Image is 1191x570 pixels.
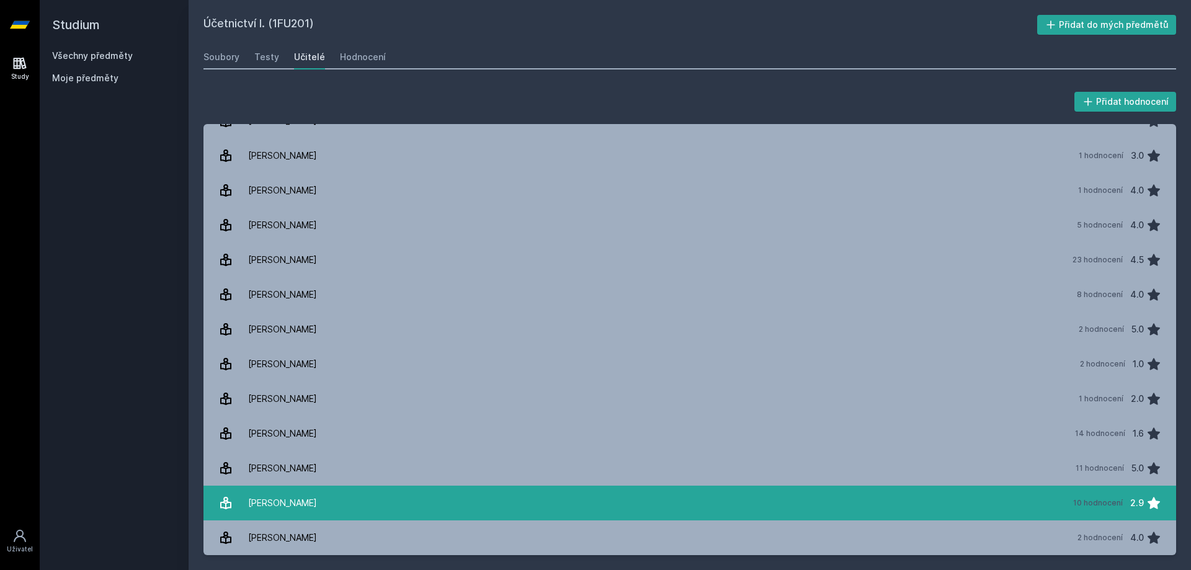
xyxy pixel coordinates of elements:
div: 2.9 [1130,491,1144,515]
a: Učitelé [294,45,325,69]
div: Study [11,72,29,81]
div: 2 hodnocení [1080,359,1125,369]
div: [PERSON_NAME] [248,525,317,550]
div: 10 hodnocení [1073,498,1123,508]
div: 1 hodnocení [1079,394,1123,404]
a: [PERSON_NAME] 5 hodnocení 4.0 [203,208,1176,243]
div: [PERSON_NAME] [248,421,317,446]
div: 1 hodnocení [1078,185,1123,195]
div: [PERSON_NAME] [248,352,317,376]
div: [PERSON_NAME] [248,282,317,307]
a: [PERSON_NAME] 11 hodnocení 5.0 [203,451,1176,486]
div: 4.0 [1130,213,1144,238]
a: [PERSON_NAME] 2 hodnocení 1.0 [203,347,1176,381]
a: Soubory [203,45,239,69]
div: [PERSON_NAME] [248,317,317,342]
a: [PERSON_NAME] 10 hodnocení 2.9 [203,486,1176,520]
div: 1 hodnocení [1079,151,1123,161]
div: [PERSON_NAME] [248,386,317,411]
a: [PERSON_NAME] 23 hodnocení 4.5 [203,243,1176,277]
a: Testy [254,45,279,69]
div: 4.0 [1130,525,1144,550]
div: 14 hodnocení [1075,429,1125,439]
div: 4.0 [1130,282,1144,307]
div: Uživatel [7,545,33,554]
span: Moje předměty [52,72,118,84]
a: Hodnocení [340,45,386,69]
div: [PERSON_NAME] [248,143,317,168]
a: Study [2,50,37,87]
div: 5.0 [1131,317,1144,342]
a: [PERSON_NAME] 1 hodnocení 4.0 [203,173,1176,208]
div: [PERSON_NAME] [248,491,317,515]
div: 5 hodnocení [1077,220,1123,230]
div: 5.0 [1131,456,1144,481]
div: Učitelé [294,51,325,63]
div: Testy [254,51,279,63]
a: [PERSON_NAME] 14 hodnocení 1.6 [203,416,1176,451]
a: [PERSON_NAME] 2 hodnocení 5.0 [203,312,1176,347]
a: [PERSON_NAME] 8 hodnocení 4.0 [203,277,1176,312]
button: Přidat hodnocení [1074,92,1177,112]
a: Všechny předměty [52,50,133,61]
div: Hodnocení [340,51,386,63]
div: 23 hodnocení [1073,255,1123,265]
div: [PERSON_NAME] [248,456,317,481]
div: Soubory [203,51,239,63]
div: 4.0 [1130,178,1144,203]
div: 11 hodnocení [1076,463,1124,473]
div: 3.0 [1131,143,1144,168]
div: 2 hodnocení [1079,324,1124,334]
h2: Účetnictví I. (1FU201) [203,15,1037,35]
div: 8 hodnocení [1077,290,1123,300]
a: [PERSON_NAME] 2 hodnocení 4.0 [203,520,1176,555]
div: 1.0 [1133,352,1144,376]
a: [PERSON_NAME] 1 hodnocení 2.0 [203,381,1176,416]
div: [PERSON_NAME] [248,247,317,272]
div: 1.6 [1133,421,1144,446]
button: Přidat do mých předmětů [1037,15,1177,35]
div: 2 hodnocení [1077,533,1123,543]
div: [PERSON_NAME] [248,178,317,203]
div: 2.0 [1131,386,1144,411]
div: [PERSON_NAME] [248,213,317,238]
div: 4.5 [1130,247,1144,272]
a: Uživatel [2,522,37,560]
a: [PERSON_NAME] 1 hodnocení 3.0 [203,138,1176,173]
